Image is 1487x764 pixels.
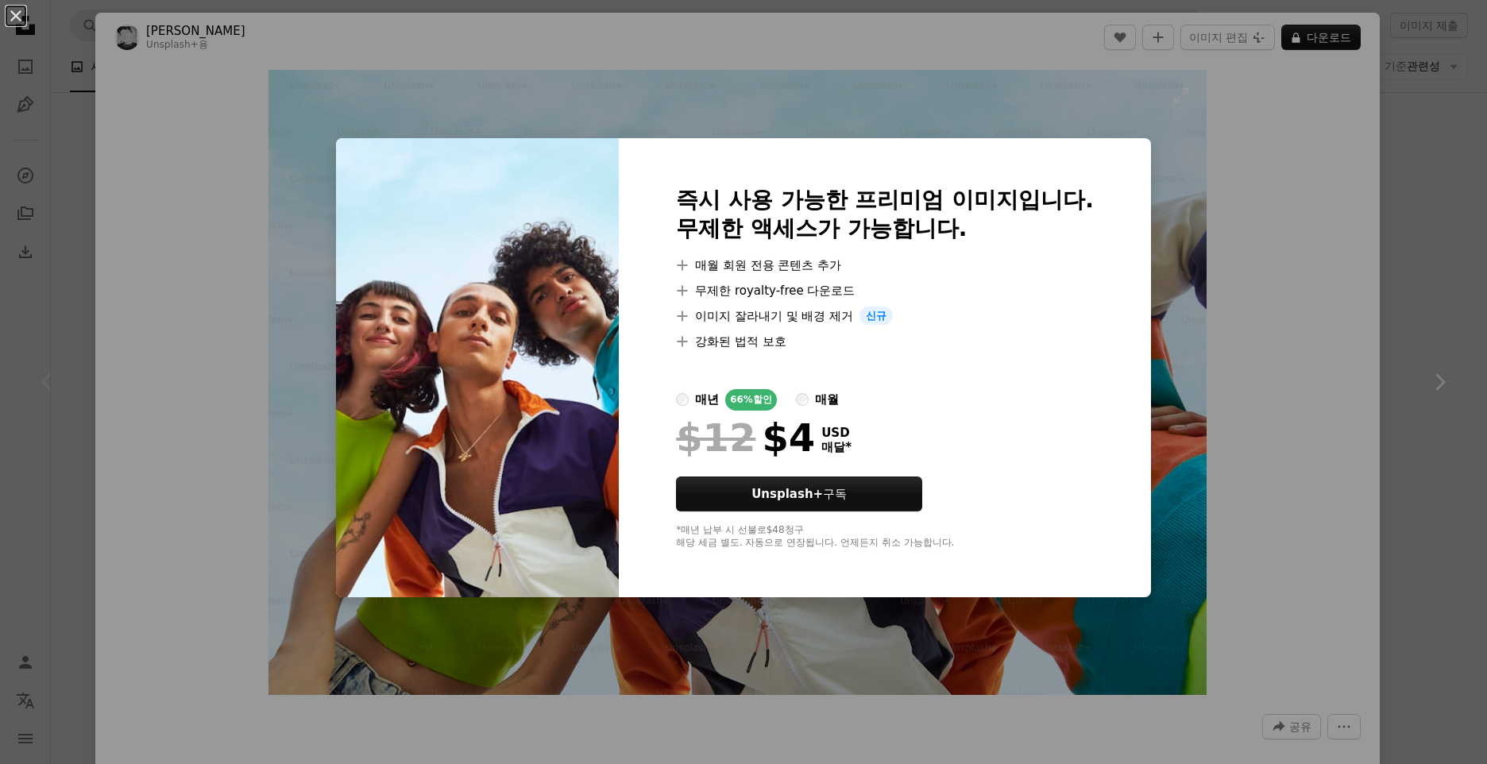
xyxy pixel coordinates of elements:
button: Unsplash+구독 [676,477,922,511]
div: *매년 납부 시 선불로 $48 청구 해당 세금 별도. 자동으로 연장됩니다. 언제든지 취소 가능합니다. [676,524,1094,550]
span: $12 [676,417,755,458]
li: 이미지 잘라내기 및 배경 제거 [676,307,1094,326]
div: 매년 [695,390,719,409]
span: USD [821,426,852,440]
strong: Unsplash+ [751,487,823,501]
span: 신규 [859,307,893,326]
div: 매월 [815,390,839,409]
li: 강화된 법적 보호 [676,332,1094,351]
input: 매월 [796,393,809,406]
li: 무제한 royalty-free 다운로드 [676,281,1094,300]
li: 매월 회원 전용 콘텐츠 추가 [676,256,1094,275]
div: $4 [676,417,815,458]
input: 매년66%할인 [676,393,689,406]
img: premium_photo-1664874603280-38fae4483a77 [336,138,619,598]
div: 66% 할인 [725,389,777,411]
h2: 즉시 사용 가능한 프리미엄 이미지입니다. 무제한 액세스가 가능합니다. [676,186,1094,243]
